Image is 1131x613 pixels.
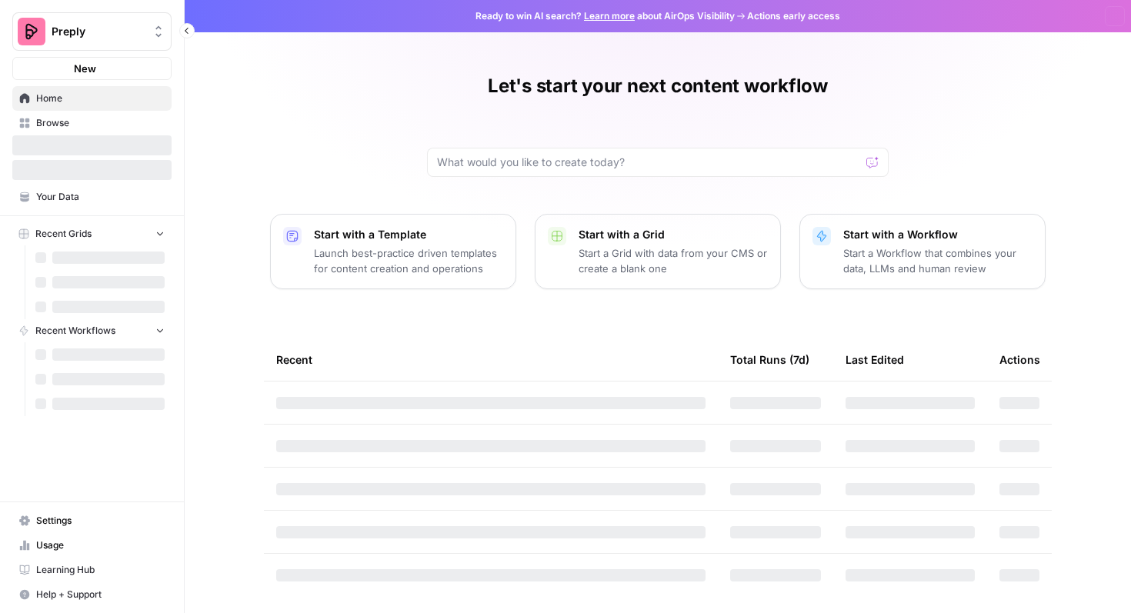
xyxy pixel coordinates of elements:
[36,514,165,528] span: Settings
[437,155,860,170] input: What would you like to create today?
[36,563,165,577] span: Learning Hub
[35,324,115,338] span: Recent Workflows
[535,214,781,289] button: Start with a GridStart a Grid with data from your CMS or create a blank one
[12,12,172,51] button: Workspace: Preply
[36,116,165,130] span: Browse
[314,245,503,276] p: Launch best-practice driven templates for content creation and operations
[12,57,172,80] button: New
[36,190,165,204] span: Your Data
[12,86,172,111] a: Home
[52,24,145,39] span: Preply
[36,538,165,552] span: Usage
[12,508,172,533] a: Settings
[12,558,172,582] a: Learning Hub
[843,245,1033,276] p: Start a Workflow that combines your data, LLMs and human review
[475,9,735,23] span: Ready to win AI search? about AirOps Visibility
[846,338,904,381] div: Last Edited
[12,319,172,342] button: Recent Workflows
[35,227,92,241] span: Recent Grids
[843,227,1033,242] p: Start with a Workflow
[747,9,840,23] span: Actions early access
[579,227,768,242] p: Start with a Grid
[999,338,1040,381] div: Actions
[579,245,768,276] p: Start a Grid with data from your CMS or create a blank one
[12,582,172,607] button: Help + Support
[12,533,172,558] a: Usage
[18,18,45,45] img: Preply Logo
[12,111,172,135] a: Browse
[488,74,828,98] h1: Let's start your next content workflow
[730,338,809,381] div: Total Runs (7d)
[12,185,172,209] a: Your Data
[12,222,172,245] button: Recent Grids
[314,227,503,242] p: Start with a Template
[270,214,516,289] button: Start with a TemplateLaunch best-practice driven templates for content creation and operations
[584,10,635,22] a: Learn more
[276,338,706,381] div: Recent
[36,92,165,105] span: Home
[74,61,96,76] span: New
[36,588,165,601] span: Help + Support
[799,214,1046,289] button: Start with a WorkflowStart a Workflow that combines your data, LLMs and human review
